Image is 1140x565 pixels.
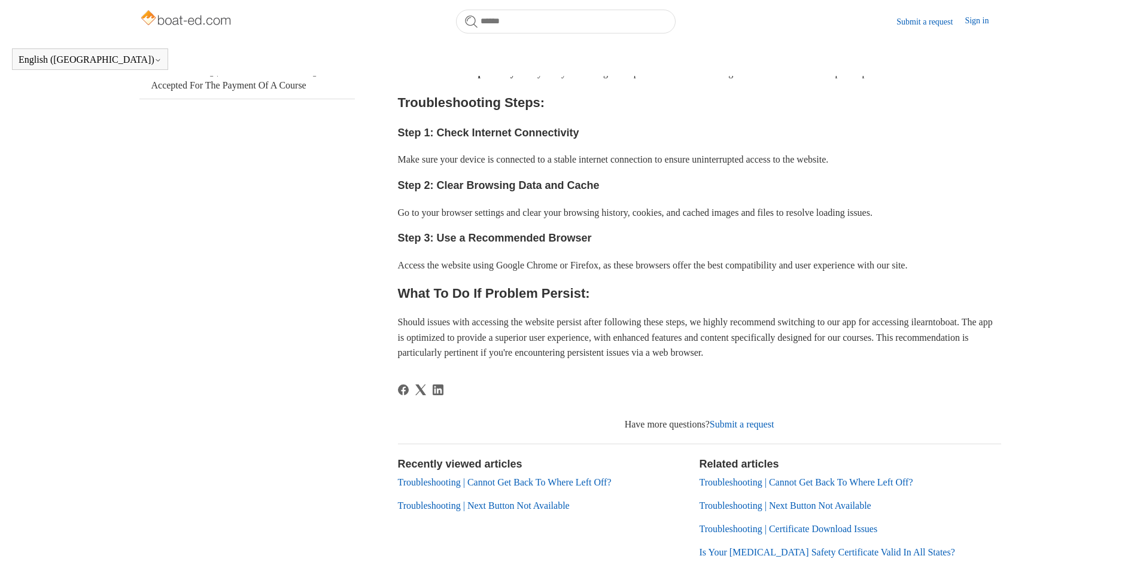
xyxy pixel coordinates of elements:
a: Troubleshooting | Cannot Get Back To Where Left Off? [398,477,612,487]
h3: Step 2: Clear Browsing Data and Cache [398,177,1001,194]
h2: Related articles [700,456,1001,472]
a: LinkedIn [433,384,443,395]
p: Should issues with accessing the website persist after following these steps, we highly recommend... [398,314,1001,361]
p: Make sure your device is connected to a stable internet connection to ensure uninterrupted access... [398,152,1001,167]
a: X Corp [415,384,426,395]
a: Troubleshooting | Certificate Download Issues [700,524,878,534]
a: Facebook [398,384,409,395]
img: Boat-Ed Help Center home page [139,7,235,31]
h2: What To Do If Problem Persist: [398,283,1001,304]
a: Troubleshooting | Credit Card Is Not Being Accepted For The Payment Of A Course [139,58,355,99]
input: Search [456,10,676,33]
a: Submit a request [710,419,774,429]
p: Go to your browser settings and clear your browsing history, cookies, and cached images and files... [398,205,1001,221]
a: Troubleshooting | Next Button Not Available [700,500,871,511]
h3: Step 1: Check Internet Connectivity [398,124,1001,142]
svg: Share this page on LinkedIn [433,384,443,395]
svg: Share this page on Facebook [398,384,409,395]
a: Sign in [965,14,1001,29]
strong: Browser Compatibility: [422,68,519,78]
a: Submit a request [896,16,965,28]
h2: Recently viewed articles [398,456,688,472]
h3: Step 3: Use a Recommended Browser [398,230,1001,247]
a: Troubleshooting | Next Button Not Available [398,500,570,511]
button: English ([GEOGRAPHIC_DATA]) [19,54,162,65]
p: Access the website using Google Chrome or Firefox, as these browsers offer the best compatibility... [398,258,1001,273]
h2: Troubleshooting Steps: [398,92,1001,113]
svg: Share this page on X Corp [415,384,426,395]
a: Is Your [MEDICAL_DATA] Safety Certificate Valid In All States? [700,547,955,557]
div: Have more questions? [398,417,1001,432]
a: Troubleshooting | Cannot Get Back To Where Left Off? [700,477,913,487]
